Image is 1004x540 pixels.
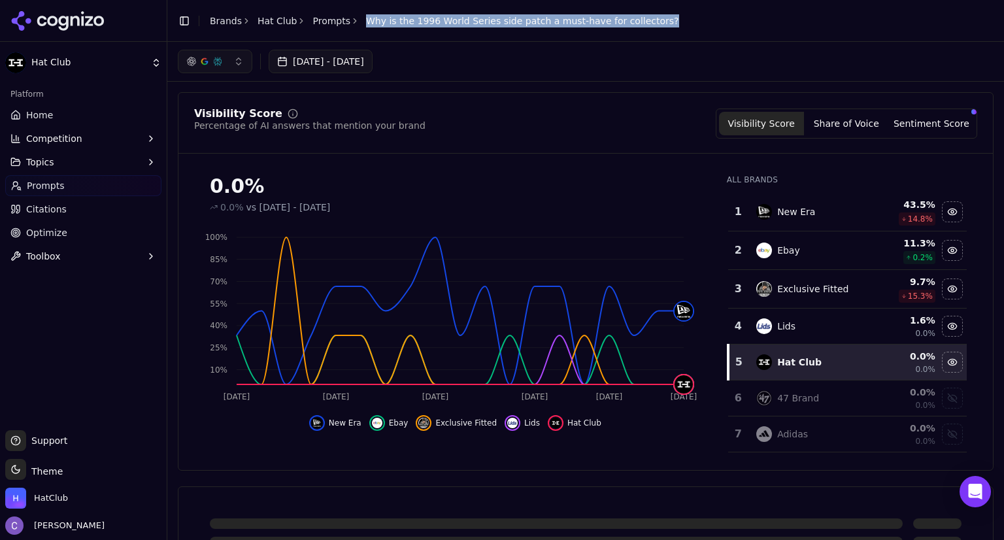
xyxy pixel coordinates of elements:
div: Visibility Score [194,109,282,119]
div: Hat Club [777,356,822,369]
img: hat club [550,418,561,428]
img: exclusive fitted [418,418,429,428]
div: New Era [777,205,815,218]
div: 43.5 % [875,198,935,211]
span: Prompts [27,179,65,192]
button: Hide new era data [309,415,361,431]
div: Open Intercom Messenger [960,476,991,507]
span: Competition [26,132,82,145]
span: Theme [26,466,63,477]
tr: 1new eraNew Era43.5%14.8%Hide new era data [728,193,967,231]
span: Topics [26,156,54,169]
tspan: 85% [210,255,227,264]
button: Hide exclusive fitted data [942,278,963,299]
tspan: [DATE] [596,392,623,401]
tspan: 100% [205,233,227,242]
span: 0.0% [915,400,935,411]
div: Adidas [777,428,808,441]
span: Home [26,109,53,122]
span: 0.0% [220,201,244,214]
a: Optimize [5,222,161,243]
div: 1 [733,204,743,220]
div: 5 [735,354,743,370]
div: 6 [733,390,743,406]
img: new era [756,204,772,220]
span: Why is the 1996 World Series side patch a must-have for collectors? [366,14,679,27]
button: Topics [5,152,161,173]
div: Exclusive Fitted [777,282,848,295]
img: new era [312,418,322,428]
tr: 7adidasAdidas0.0%0.0%Show adidas data [728,416,967,452]
button: Show 47 brand data [942,388,963,409]
div: 2 [733,243,743,258]
div: 9.7 % [875,275,935,288]
img: Hat Club [5,52,26,73]
img: lids [756,318,772,334]
span: 0.0% [915,328,935,339]
img: hat club [675,375,693,394]
span: Hat Club [31,57,146,69]
div: All Brands [727,175,967,185]
span: Toolbox [26,250,61,263]
button: Open user button [5,516,105,535]
div: 47 Brand [777,392,819,405]
span: vs [DATE] - [DATE] [246,201,331,214]
div: Ebay [777,244,800,257]
span: 0.0% [915,364,935,375]
div: 1.6 % [875,314,935,327]
tspan: 55% [210,299,227,309]
tr: 647 brand47 Brand0.0%0.0%Show 47 brand data [728,380,967,416]
span: New Era [329,418,361,428]
span: 15.3 % [908,291,933,301]
span: [PERSON_NAME] [29,520,105,532]
div: 0.0 % [875,422,935,435]
span: Support [26,434,67,447]
div: 3 [733,281,743,297]
a: Home [5,105,161,126]
div: Percentage of AI answers that mention your brand [194,119,426,132]
span: 14.8 % [908,214,933,224]
button: Hide lids data [505,415,540,431]
span: 0.0% [915,436,935,447]
tspan: 10% [210,365,227,375]
button: Sentiment Score [889,112,974,135]
button: Competition [5,128,161,149]
img: new era [675,302,693,320]
div: Platform [5,84,161,105]
img: HatClub [5,488,26,509]
button: [DATE] - [DATE] [269,50,373,73]
img: lids [507,418,518,428]
div: 0.0 % [875,350,935,363]
button: Open organization switcher [5,488,68,509]
div: 0.0% [210,175,701,198]
div: 0.0 % [875,386,935,399]
tr: 4lidsLids1.6%0.0%Hide lids data [728,309,967,345]
button: Show adidas data [942,424,963,445]
tr: 3exclusive fittedExclusive Fitted9.7%15.3%Hide exclusive fitted data [728,270,967,309]
tspan: [DATE] [422,392,449,401]
button: Hide ebay data [369,415,409,431]
span: Exclusive Fitted [435,418,497,428]
img: exclusive fitted [756,281,772,297]
span: 0.2 % [912,252,933,263]
span: Optimize [26,226,67,239]
div: 11.3 % [875,237,935,250]
tspan: 70% [210,277,227,286]
span: HatClub [34,492,68,504]
div: 7 [733,426,743,442]
img: ebay [756,243,772,258]
tspan: [DATE] [323,392,350,401]
span: Ebay [389,418,409,428]
button: Hide exclusive fitted data [416,415,497,431]
button: Hide hat club data [942,352,963,373]
a: Hat Club [258,14,297,27]
button: Share of Voice [804,112,889,135]
tspan: [DATE] [224,392,250,401]
button: Hide ebay data [942,240,963,261]
span: Lids [524,418,540,428]
span: Hat Club [567,418,601,428]
a: Prompts [312,14,350,27]
tr: 2ebayEbay11.3%0.2%Hide ebay data [728,231,967,270]
a: Brands [210,16,242,26]
span: Citations [26,203,67,216]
